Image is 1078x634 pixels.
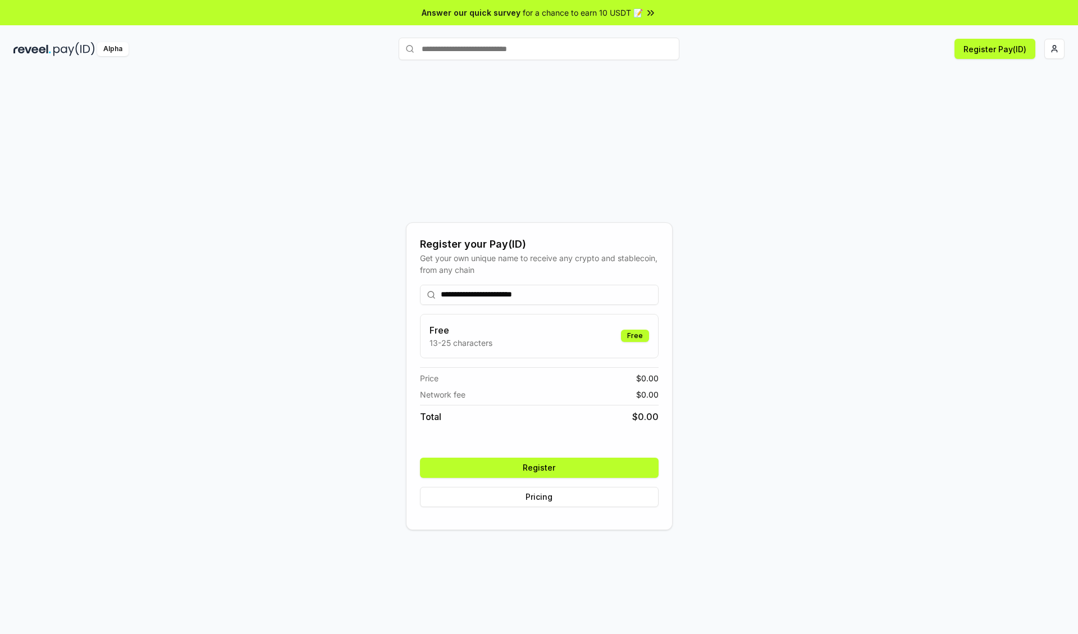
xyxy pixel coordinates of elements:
[97,42,129,56] div: Alpha
[420,389,465,400] span: Network fee
[430,337,492,349] p: 13-25 characters
[420,372,438,384] span: Price
[53,42,95,56] img: pay_id
[636,372,659,384] span: $ 0.00
[420,458,659,478] button: Register
[420,410,441,423] span: Total
[13,42,51,56] img: reveel_dark
[636,389,659,400] span: $ 0.00
[422,7,520,19] span: Answer our quick survey
[430,323,492,337] h3: Free
[523,7,643,19] span: for a chance to earn 10 USDT 📝
[420,236,659,252] div: Register your Pay(ID)
[420,487,659,507] button: Pricing
[632,410,659,423] span: $ 0.00
[954,39,1035,59] button: Register Pay(ID)
[420,252,659,276] div: Get your own unique name to receive any crypto and stablecoin, from any chain
[621,330,649,342] div: Free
